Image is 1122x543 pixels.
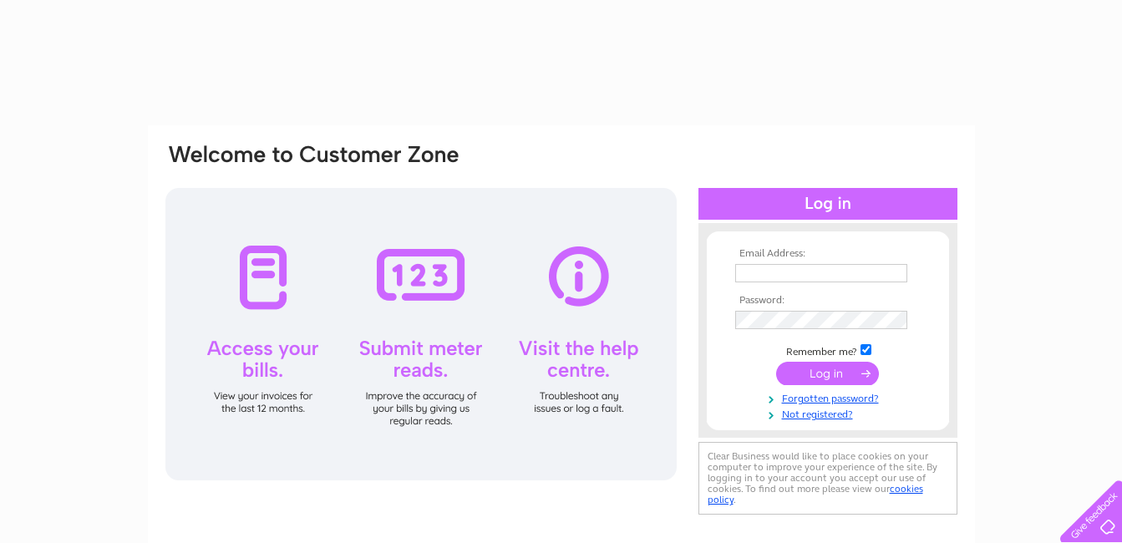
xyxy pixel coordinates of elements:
[735,389,925,405] a: Forgotten password?
[731,248,925,260] th: Email Address:
[708,483,923,505] a: cookies policy
[735,405,925,421] a: Not registered?
[731,295,925,307] th: Password:
[776,362,879,385] input: Submit
[731,342,925,358] td: Remember me?
[698,442,957,515] div: Clear Business would like to place cookies on your computer to improve your experience of the sit...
